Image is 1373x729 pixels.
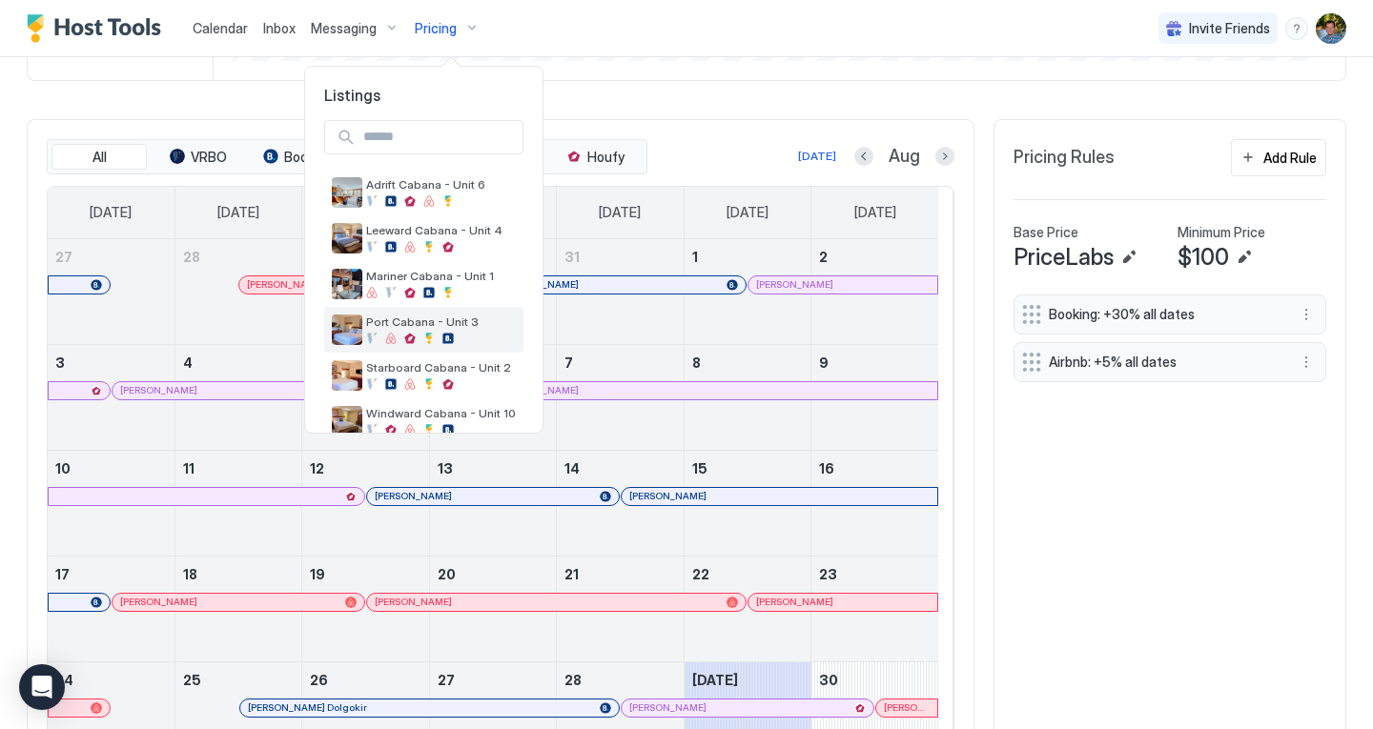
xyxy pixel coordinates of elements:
[19,664,65,710] div: Open Intercom Messenger
[366,314,516,329] span: Port Cabana - Unit 3
[366,223,516,237] span: Leeward Cabana - Unit 4
[366,360,516,375] span: Starboard Cabana - Unit 2
[366,177,516,192] span: Adrift Cabana - Unit 6
[332,223,362,253] div: listing image
[332,314,362,345] div: listing image
[366,406,516,420] span: Windward Cabana - Unit 10
[332,406,362,436] div: listing image
[305,86,543,105] span: Listings
[332,269,362,299] div: listing image
[332,177,362,208] div: listing image
[332,360,362,391] div: listing image
[356,121,523,153] input: Input Field
[366,269,516,283] span: Mariner Cabana - Unit 1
